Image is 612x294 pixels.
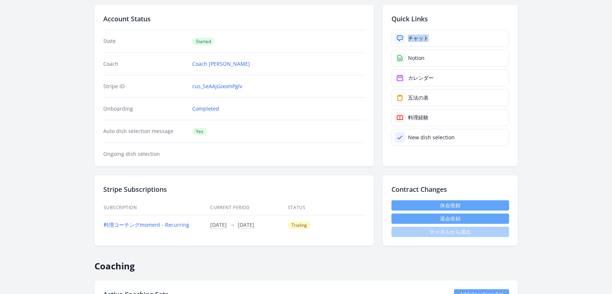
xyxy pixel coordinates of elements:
button: 退会依頼 [391,214,509,224]
a: 料理コーチングmoment - Recurring [104,221,189,228]
th: Current Period [210,200,287,215]
span: → [230,221,235,228]
h2: Account Status [103,14,365,24]
h2: Stripe Subscriptions [103,184,365,194]
div: チャット [408,35,429,42]
th: Subscription [103,200,210,215]
span: Trialing [288,222,311,229]
a: チャット [391,30,509,47]
dt: Coach [103,60,187,68]
a: Notion [391,50,509,67]
a: Coach [PERSON_NAME] [192,60,250,68]
a: New dish selection [391,129,509,146]
a: 五法の表 [391,89,509,106]
dt: Ongoing dish selection [103,150,187,158]
div: Notion [408,54,425,62]
span: Yes [192,128,207,135]
a: カレンダー [391,69,509,86]
a: 料理経験 [391,109,509,126]
a: cus_SeAAjGixomPglv [192,83,242,90]
dt: Stripe ID [103,83,187,90]
div: 五法の表 [408,94,429,101]
div: 料理経験 [408,114,429,121]
h2: Contract Changes [391,184,509,194]
th: Status [287,200,365,215]
a: 休会依頼 [391,200,509,211]
dt: State [103,37,187,45]
button: [DATE] [238,221,254,229]
h2: Coaching [94,255,518,272]
div: New dish selection [408,134,455,141]
button: [DATE] [210,221,227,229]
h2: Quick Links [391,14,509,24]
a: Completed [192,105,219,112]
dt: Auto dish selection message [103,128,187,135]
span: チャネルから退出 [391,227,509,237]
span: Started [192,38,215,45]
dt: Onboarding [103,105,187,112]
div: カレンダー [408,74,434,82]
